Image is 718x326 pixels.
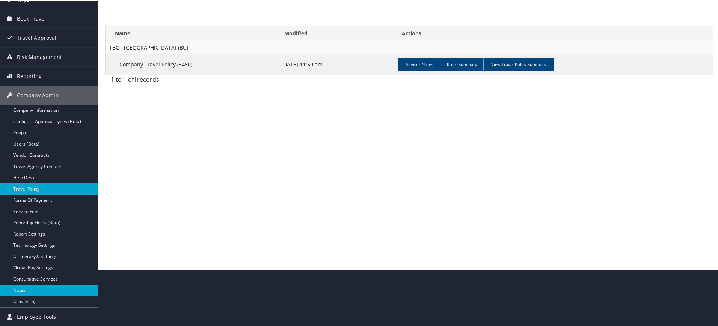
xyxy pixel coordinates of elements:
a: View Travel Policy Summary [483,57,554,71]
span: Risk Management [17,47,62,66]
span: Travel Approval [17,28,56,47]
th: Actions [395,26,713,40]
a: Rules Summary [439,57,485,71]
span: Reporting [17,66,42,85]
div: 1 to 1 of records [111,74,252,87]
span: Employee Tools [17,307,56,326]
span: 1 [134,75,137,83]
th: Name: activate to sort column ascending [106,26,278,40]
td: [DATE] 11:50 am [278,54,395,74]
th: Modified: activate to sort column ascending [278,26,395,40]
span: Book Travel [17,9,46,27]
span: Company Admin [17,85,59,104]
td: TBC - [GEOGRAPHIC_DATA] (BU) [106,40,713,54]
td: Company Travel Policy (3450) [106,54,278,74]
a: Advisor Notes [398,57,440,71]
